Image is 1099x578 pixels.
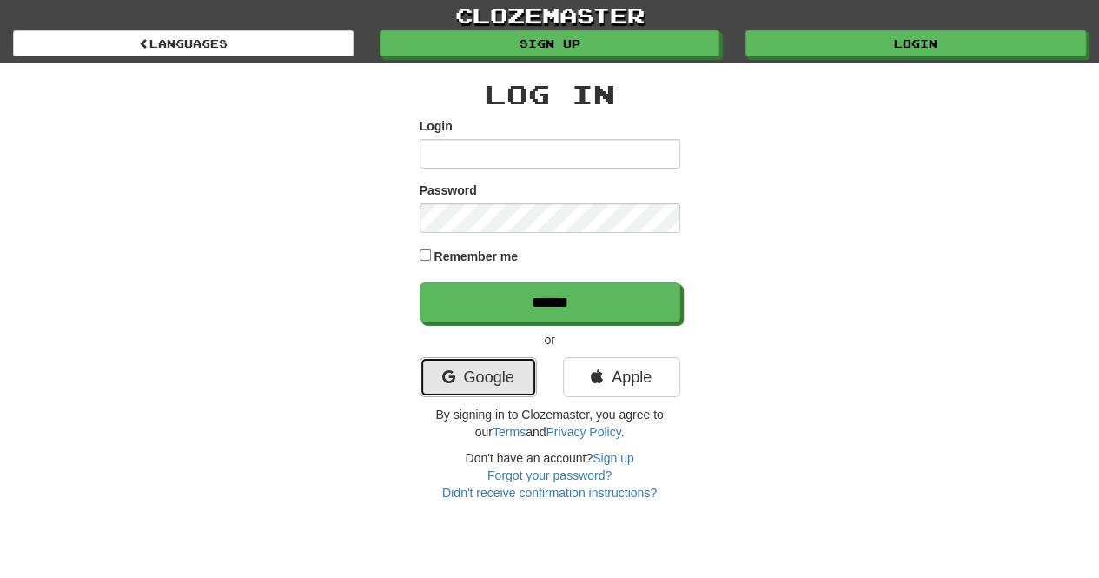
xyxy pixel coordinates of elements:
[420,331,680,349] p: or
[420,80,680,109] h2: Log In
[13,30,354,56] a: Languages
[546,425,620,439] a: Privacy Policy
[420,182,477,199] label: Password
[420,449,680,502] div: Don't have an account?
[434,248,518,265] label: Remember me
[493,425,526,439] a: Terms
[420,357,537,397] a: Google
[420,406,680,441] p: By signing in to Clozemaster, you agree to our and .
[420,117,453,135] label: Login
[487,468,612,482] a: Forgot your password?
[380,30,720,56] a: Sign up
[593,451,633,465] a: Sign up
[563,357,680,397] a: Apple
[745,30,1086,56] a: Login
[442,486,657,500] a: Didn't receive confirmation instructions?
